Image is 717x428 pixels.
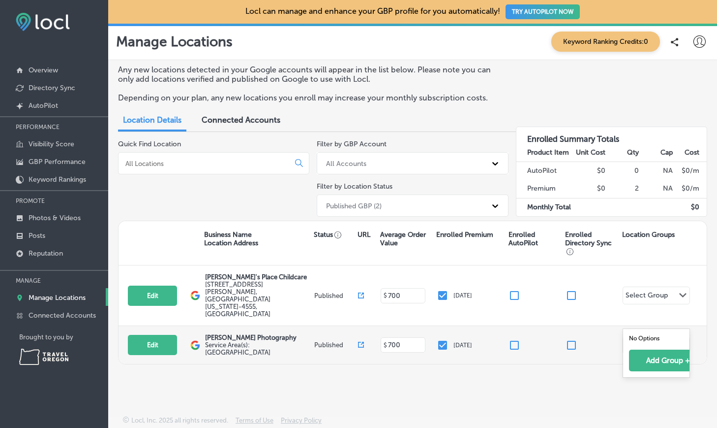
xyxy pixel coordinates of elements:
[205,341,270,356] span: United States
[622,230,675,239] p: Location Groups
[626,291,668,302] div: Select Group
[118,140,181,148] label: Quick Find Location
[572,162,606,180] td: $0
[128,335,177,355] button: Edit
[29,175,86,184] p: Keyword Rankings
[384,342,387,349] p: $
[204,230,258,247] p: Business Name Location Address
[317,182,392,191] label: Filter by Location Status
[116,33,233,50] p: Manage Locations
[205,334,312,341] p: [PERSON_NAME] Photography
[572,180,606,198] td: $0
[29,231,45,240] p: Posts
[19,333,108,341] p: Brought to you by
[118,93,501,102] p: Depending on your plan, any new locations you enroll may increase your monthly subscription costs.
[124,159,287,168] input: All Locations
[639,162,673,180] td: NA
[205,273,312,281] p: [PERSON_NAME]'s Place Childcare
[123,115,181,125] span: Location Details
[314,341,358,349] p: Published
[29,214,81,222] p: Photos & Videos
[29,66,58,74] p: Overview
[358,230,370,239] p: URL
[453,292,472,299] p: [DATE]
[19,349,68,365] img: Travel Oregon
[29,294,86,302] p: Manage Locations
[629,335,659,342] label: No Options
[131,417,228,424] p: Locl, Inc. 2025 all rights reserved.
[572,144,606,162] th: Unit Cost
[326,201,382,210] div: Published GBP (2)
[516,180,572,198] td: Premium
[606,162,639,180] td: 0
[673,198,707,216] td: $ 0
[314,292,358,299] p: Published
[202,115,280,125] span: Connected Accounts
[516,127,707,144] h3: Enrolled Summary Totals
[190,291,200,300] img: logo
[506,4,580,19] button: TRY AUTOPILOT NOW
[29,84,75,92] p: Directory Sync
[128,286,177,306] button: Edit
[118,65,501,84] p: Any new locations detected in your Google accounts will appear in the list below. Please note you...
[29,140,74,148] p: Visibility Score
[639,180,673,198] td: NA
[314,230,358,239] p: Status
[516,198,572,216] td: Monthly Total
[380,230,431,247] p: Average Order Value
[326,159,366,167] div: All Accounts
[436,230,493,239] p: Enrolled Premium
[190,340,200,350] img: logo
[629,350,708,371] button: Add Group +
[453,342,472,349] p: [DATE]
[29,158,86,166] p: GBP Performance
[516,162,572,180] td: AutoPilot
[673,180,707,198] td: $ 0 /m
[29,311,96,320] p: Connected Accounts
[551,32,660,52] span: Keyword Ranking Credits: 0
[639,144,673,162] th: Cap
[16,13,70,31] img: fda3e92497d09a02dc62c9cd864e3231.png
[205,281,312,318] label: [STREET_ADDRESS][PERSON_NAME] , [GEOGRAPHIC_DATA][US_STATE]-4555, [GEOGRAPHIC_DATA]
[508,230,561,247] p: Enrolled AutoPilot
[673,162,707,180] td: $ 0 /m
[606,144,639,162] th: Qty
[29,249,63,258] p: Reputation
[29,101,58,110] p: AutoPilot
[673,144,707,162] th: Cost
[606,180,639,198] td: 2
[527,148,569,157] strong: Product Item
[317,140,387,148] label: Filter by GBP Account
[565,230,617,256] p: Enrolled Directory Sync
[384,292,387,299] p: $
